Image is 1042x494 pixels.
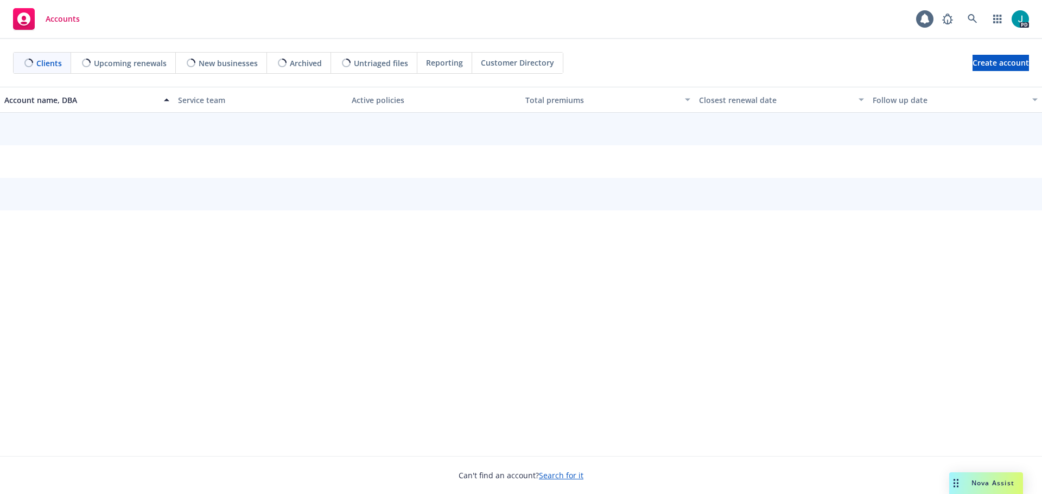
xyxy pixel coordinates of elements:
div: Total premiums [525,94,678,106]
a: Search for it [539,470,583,480]
span: New businesses [199,57,258,69]
a: Switch app [987,8,1008,30]
span: Clients [36,57,62,69]
div: Account name, DBA [4,94,157,106]
a: Accounts [9,4,84,34]
div: Active policies [352,94,517,106]
button: Total premiums [521,87,695,113]
img: photo [1012,10,1029,28]
button: Active policies [347,87,521,113]
span: Archived [290,57,322,69]
span: Accounts [46,15,80,23]
div: Follow up date [873,94,1026,106]
span: Customer Directory [481,57,554,68]
div: Closest renewal date [699,94,852,106]
button: Closest renewal date [695,87,868,113]
a: Create account [973,55,1029,71]
div: Drag to move [949,472,963,494]
a: Search [962,8,983,30]
span: Can't find an account? [459,470,583,481]
button: Nova Assist [949,472,1023,494]
span: Create account [973,53,1029,73]
button: Service team [174,87,347,113]
a: Report a Bug [937,8,958,30]
button: Follow up date [868,87,1042,113]
span: Nova Assist [971,478,1014,487]
span: Upcoming renewals [94,57,167,69]
span: Untriaged files [354,57,408,69]
div: Service team [178,94,343,106]
span: Reporting [426,57,463,68]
